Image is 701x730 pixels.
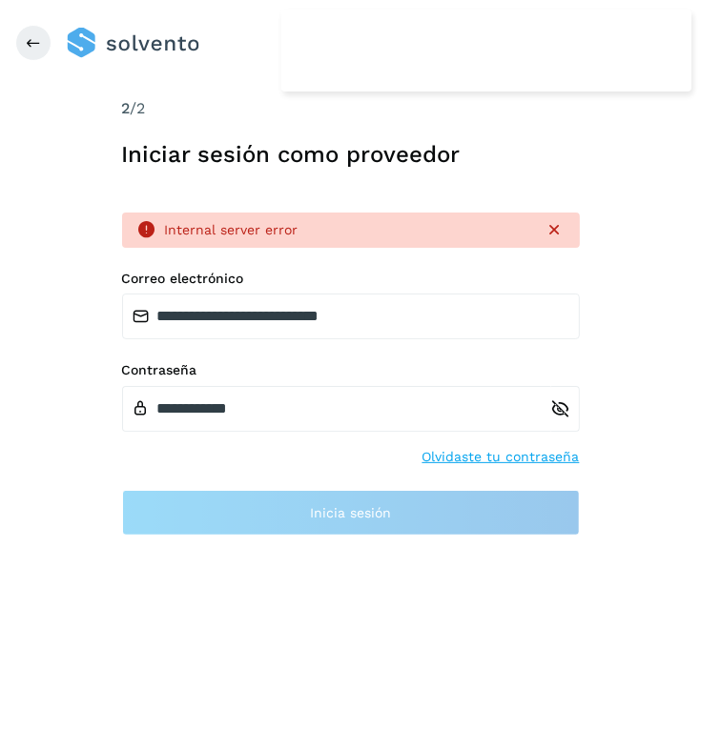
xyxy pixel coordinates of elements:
[310,506,391,519] span: Inicia sesión
[423,447,580,467] a: Olvidaste tu contraseña
[122,271,580,287] label: Correo electrónico
[122,97,580,120] div: /2
[122,141,580,169] h1: Iniciar sesión como proveedor
[122,99,131,117] span: 2
[165,220,530,240] div: Internal server error
[206,558,496,633] iframe: reCAPTCHA
[122,490,580,536] button: Inicia sesión
[122,362,580,378] label: Contraseña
